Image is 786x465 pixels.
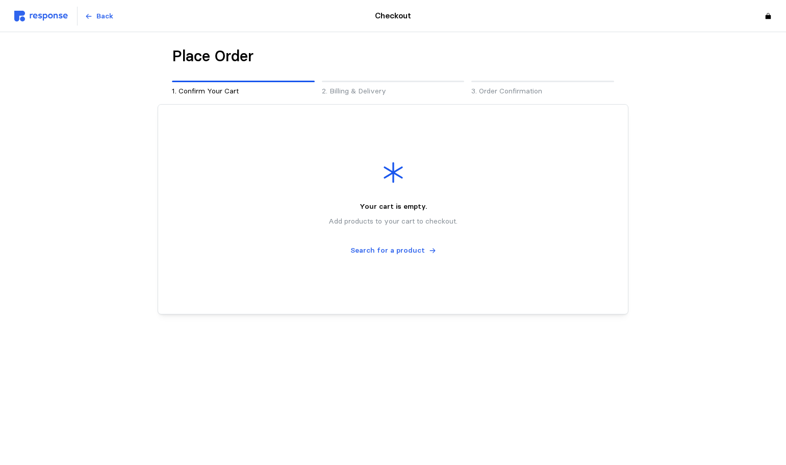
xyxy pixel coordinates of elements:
[14,11,68,21] img: svg%3e
[172,86,315,97] p: 1. Confirm Your Cart
[344,241,442,260] button: Search for a product
[79,7,119,26] button: Back
[322,86,465,97] p: 2. Billing & Delivery
[350,245,425,256] p: Search for a product
[375,10,411,22] h4: Checkout
[328,216,458,227] p: Add products to your cart to checkout.
[471,86,614,97] p: 3. Order Confirmation
[172,46,253,66] h1: Place Order
[360,201,427,212] p: Your cart is empty.
[96,11,113,22] p: Back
